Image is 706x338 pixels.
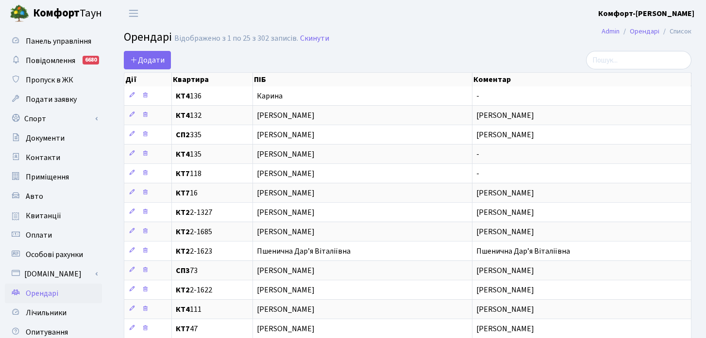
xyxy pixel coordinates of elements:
[124,51,171,69] a: Додати
[26,94,77,105] span: Подати заявку
[33,5,80,21] b: Комфорт
[476,304,534,315] span: [PERSON_NAME]
[257,131,468,139] span: [PERSON_NAME]
[257,209,468,216] span: [PERSON_NAME]
[26,191,43,202] span: Авто
[26,249,83,260] span: Особові рахунки
[176,170,249,177] span: 118
[257,267,468,274] span: [PERSON_NAME]
[5,32,102,51] a: Панель управління
[176,131,249,139] span: 335
[5,187,102,206] a: Авто
[5,148,102,167] a: Контакти
[257,170,468,177] span: [PERSON_NAME]
[659,26,691,37] li: Список
[476,246,570,257] span: Пшенична Дар’я Віталіївна
[26,288,58,299] span: Орендарі
[176,189,249,197] span: 16
[586,51,691,69] input: Пошук...
[253,73,472,86] th: ПІБ
[176,188,190,198] b: КТ7
[5,70,102,90] a: Пропуск в ЖК
[5,206,102,225] a: Квитанції
[26,307,67,318] span: Лічильники
[176,112,249,119] span: 132
[176,168,190,179] b: КТ7
[257,112,468,119] span: [PERSON_NAME]
[172,73,253,86] th: Квартира
[176,323,190,334] b: КТ7
[476,168,479,179] span: -
[257,286,468,294] span: [PERSON_NAME]
[5,90,102,109] a: Подати заявку
[176,285,190,295] b: КТ2
[300,34,329,43] a: Скинути
[176,265,190,276] b: СП3
[5,129,102,148] a: Документи
[257,228,468,236] span: [PERSON_NAME]
[176,247,249,255] span: 2-1623
[5,245,102,264] a: Особові рахунки
[476,91,479,101] span: -
[598,8,694,19] a: Комфорт-[PERSON_NAME]
[476,207,534,218] span: [PERSON_NAME]
[257,325,468,333] span: [PERSON_NAME]
[5,303,102,322] a: Лічильники
[10,4,29,23] img: logo.png
[257,189,468,197] span: [PERSON_NAME]
[176,110,190,121] b: КТ4
[176,228,249,236] span: 2-1685
[26,172,69,182] span: Приміщення
[33,5,102,22] span: Таун
[26,230,52,241] span: Оплати
[176,91,190,101] b: КТ4
[130,55,165,65] span: Додати
[476,110,534,121] span: [PERSON_NAME]
[176,150,249,158] span: 135
[176,304,190,315] b: КТ4
[176,129,190,140] b: СП2
[476,265,534,276] span: [PERSON_NAME]
[5,167,102,187] a: Приміщення
[176,92,249,100] span: 136
[124,29,172,46] span: Орендарі
[26,210,61,221] span: Квитанції
[26,327,68,338] span: Опитування
[476,149,479,160] span: -
[176,286,249,294] span: 2-1622
[257,150,468,158] span: [PERSON_NAME]
[472,73,691,86] th: Коментар
[176,226,190,237] b: КТ2
[5,51,102,70] a: Повідомлення6680
[176,149,190,160] b: КТ4
[176,209,249,216] span: 2-1327
[176,246,190,257] b: КТ2
[630,26,659,36] a: Орендарі
[257,306,468,313] span: [PERSON_NAME]
[476,226,534,237] span: [PERSON_NAME]
[476,188,534,198] span: [PERSON_NAME]
[176,325,249,333] span: 47
[476,285,534,295] span: [PERSON_NAME]
[5,264,102,284] a: [DOMAIN_NAME]
[257,247,468,255] span: Пшенична Дар’я Віталіївна
[5,109,102,129] a: Спорт
[476,129,534,140] span: [PERSON_NAME]
[176,207,190,218] b: КТ2
[124,73,172,86] th: Дії
[26,152,60,163] span: Контакти
[26,55,75,66] span: Повідомлення
[176,306,249,313] span: 111
[83,56,99,64] div: 6680
[26,36,91,47] span: Панель управління
[602,26,620,36] a: Admin
[5,225,102,245] a: Оплати
[26,75,73,85] span: Пропуск в ЖК
[174,34,298,43] div: Відображено з 1 по 25 з 302 записів.
[587,21,706,42] nav: breadcrumb
[476,323,534,334] span: [PERSON_NAME]
[121,5,146,21] button: Переключити навігацію
[26,133,65,144] span: Документи
[257,92,468,100] span: Карина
